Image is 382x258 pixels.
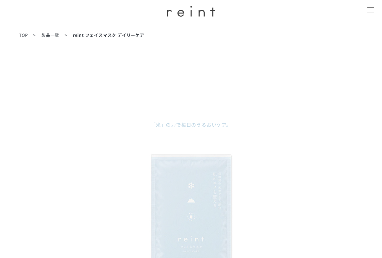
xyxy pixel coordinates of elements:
[70,121,312,128] dd: 「米」の力で毎日のうるおいケア。
[41,32,59,38] a: 製品一覧
[19,32,28,38] a: TOP
[167,6,215,17] img: ロゴ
